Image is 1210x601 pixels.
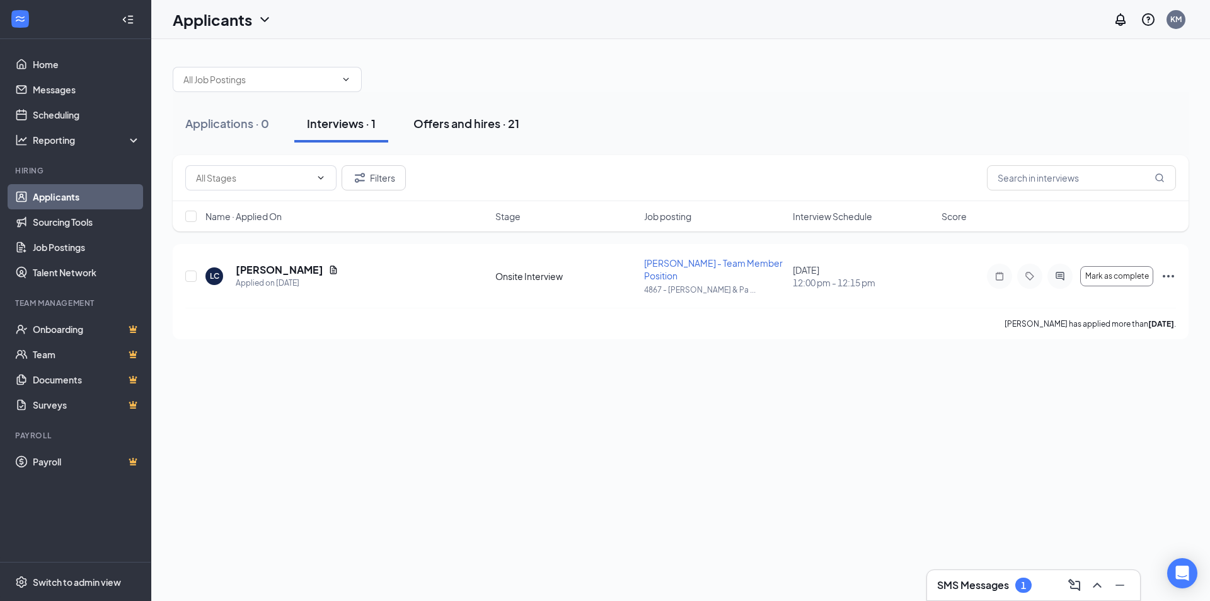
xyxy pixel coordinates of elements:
[33,184,141,209] a: Applicants
[257,12,272,27] svg: ChevronDown
[793,210,872,223] span: Interview Schedule
[644,210,691,223] span: Job posting
[1067,578,1082,593] svg: ComposeMessage
[33,367,141,392] a: DocumentsCrown
[33,209,141,235] a: Sourcing Tools
[644,284,785,295] p: 4867 - [PERSON_NAME] & Pa ...
[15,134,28,146] svg: Analysis
[183,73,336,86] input: All Job Postings
[33,102,141,127] a: Scheduling
[15,165,138,176] div: Hiring
[210,271,219,281] div: LC
[236,263,323,277] h5: [PERSON_NAME]
[33,77,141,102] a: Messages
[33,52,141,77] a: Home
[15,298,138,308] div: Team Management
[1167,558,1197,588] div: Open Intercom Messenger
[413,115,519,131] div: Offers and hires · 21
[1064,575,1085,595] button: ComposeMessage
[14,13,26,25] svg: WorkstreamLogo
[33,317,141,342] a: OnboardingCrown
[307,115,376,131] div: Interviews · 1
[1112,578,1127,593] svg: Minimize
[1022,271,1037,281] svg: Tag
[33,449,141,474] a: PayrollCrown
[342,165,406,190] button: Filter Filters
[1170,14,1182,25] div: KM
[15,576,28,588] svg: Settings
[352,170,367,185] svg: Filter
[495,270,637,283] div: Onsite Interview
[236,277,338,289] div: Applied on [DATE]
[33,392,141,417] a: SurveysCrown
[1141,12,1156,27] svg: QuestionInfo
[1113,12,1128,27] svg: Notifications
[1148,319,1174,329] b: [DATE]
[1090,578,1105,593] svg: ChevronUp
[328,265,338,275] svg: Document
[196,171,311,185] input: All Stages
[1087,575,1107,595] button: ChevronUp
[341,74,351,85] svg: ChevronDown
[793,264,934,289] div: [DATE]
[1080,266,1153,286] button: Mark as complete
[316,173,326,183] svg: ChevronDown
[33,576,121,588] div: Switch to admin view
[1085,272,1149,281] span: Mark as complete
[1005,318,1176,329] p: [PERSON_NAME] has applied more than .
[1110,575,1130,595] button: Minimize
[1161,269,1176,284] svg: Ellipses
[33,134,141,146] div: Reporting
[185,115,269,131] div: Applications · 0
[1155,173,1165,183] svg: MagnifyingGlass
[937,578,1009,592] h3: SMS Messages
[1021,580,1026,591] div: 1
[987,165,1176,190] input: Search in interviews
[644,257,783,281] span: [PERSON_NAME] - Team Member Position
[33,235,141,260] a: Job Postings
[992,271,1007,281] svg: Note
[33,342,141,367] a: TeamCrown
[1052,271,1068,281] svg: ActiveChat
[205,210,282,223] span: Name · Applied On
[495,210,521,223] span: Stage
[15,430,138,441] div: Payroll
[33,260,141,285] a: Talent Network
[173,9,252,30] h1: Applicants
[793,276,934,289] span: 12:00 pm - 12:15 pm
[942,210,967,223] span: Score
[122,13,134,26] svg: Collapse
